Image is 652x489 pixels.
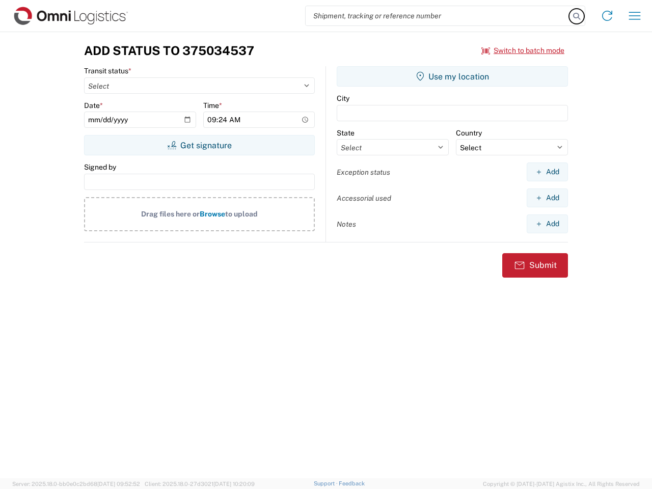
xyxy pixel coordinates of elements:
[481,42,564,59] button: Switch to batch mode
[141,210,200,218] span: Drag files here or
[84,66,131,75] label: Transit status
[502,253,568,278] button: Submit
[84,135,315,155] button: Get signature
[145,481,255,487] span: Client: 2025.18.0-27d3021
[203,101,222,110] label: Time
[225,210,258,218] span: to upload
[200,210,225,218] span: Browse
[314,480,339,486] a: Support
[337,220,356,229] label: Notes
[84,101,103,110] label: Date
[527,162,568,181] button: Add
[337,66,568,87] button: Use my location
[306,6,569,25] input: Shipment, tracking or reference number
[337,194,391,203] label: Accessorial used
[339,480,365,486] a: Feedback
[337,128,355,138] label: State
[527,214,568,233] button: Add
[337,168,390,177] label: Exception status
[84,43,254,58] h3: Add Status to 375034537
[12,481,140,487] span: Server: 2025.18.0-bb0e0c2bd68
[527,188,568,207] button: Add
[337,94,349,103] label: City
[483,479,640,488] span: Copyright © [DATE]-[DATE] Agistix Inc., All Rights Reserved
[84,162,116,172] label: Signed by
[456,128,482,138] label: Country
[213,481,255,487] span: [DATE] 10:20:09
[97,481,140,487] span: [DATE] 09:52:52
